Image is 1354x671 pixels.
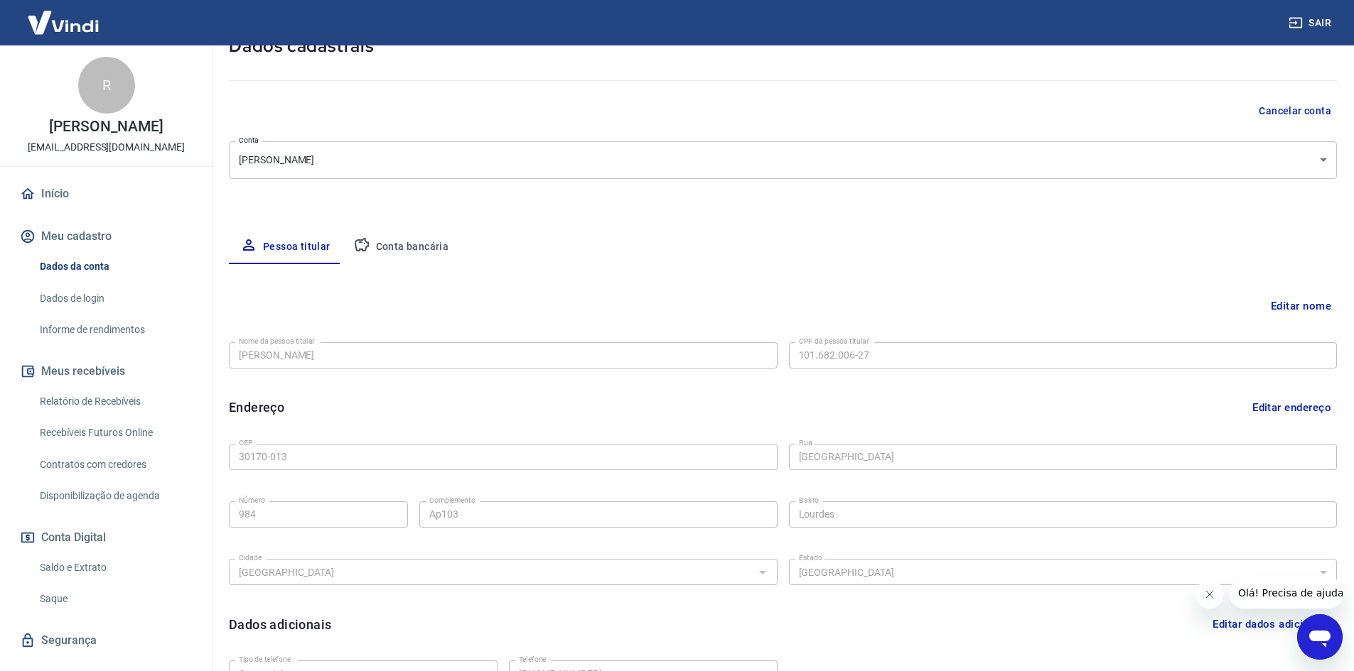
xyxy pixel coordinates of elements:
label: CPF da pessoa titular [799,336,869,347]
a: Saque [34,584,195,613]
a: Recebíveis Futuros Online [34,418,195,447]
a: Informe de rendimentos [34,315,195,344]
a: Segurança [17,625,195,656]
h6: Dados adicionais [229,615,331,634]
button: Editar nome [1265,293,1337,320]
a: Contratos com credores [34,450,195,479]
h6: Endereço [229,398,284,417]
label: Bairro [799,495,819,506]
input: Digite aqui algumas palavras para buscar a cidade [233,563,750,581]
button: Meu cadastro [17,221,195,252]
a: Dados de login [34,284,195,313]
button: Conta bancária [342,230,461,264]
label: Número [239,495,265,506]
label: Conta [239,135,259,146]
iframe: Fechar mensagem [1196,580,1224,609]
img: Vindi [17,1,109,44]
a: Saldo e Extrato [34,553,195,582]
iframe: Botão para abrir a janela de mensagens [1297,614,1343,660]
label: Rua [799,437,812,448]
h5: Dados cadastrais [229,35,1337,58]
button: Cancelar conta [1253,98,1337,124]
p: [PERSON_NAME] [49,119,163,134]
p: [EMAIL_ADDRESS][DOMAIN_NAME] [28,140,185,155]
button: Pessoa titular [229,230,342,264]
iframe: Mensagem da empresa [1230,577,1343,609]
label: Telefone [519,654,547,665]
a: Início [17,178,195,209]
button: Sair [1286,10,1337,36]
button: Editar endereço [1247,394,1337,421]
label: Cidade [239,552,262,563]
div: [PERSON_NAME] [229,141,1337,179]
label: Estado [799,552,822,563]
a: Relatório de Recebíveis [34,387,195,416]
label: Complemento [429,495,475,506]
a: Dados da conta [34,252,195,281]
div: R [78,57,135,114]
button: Meus recebíveis [17,356,195,387]
label: Nome da pessoa titular [239,336,315,347]
label: CEP [239,437,252,448]
a: Disponibilização de agenda [34,481,195,511]
button: Editar dados adicionais [1207,611,1337,638]
span: Olá! Precisa de ajuda? [9,10,119,21]
label: Tipo de telefone [239,654,291,665]
button: Conta Digital [17,522,195,553]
